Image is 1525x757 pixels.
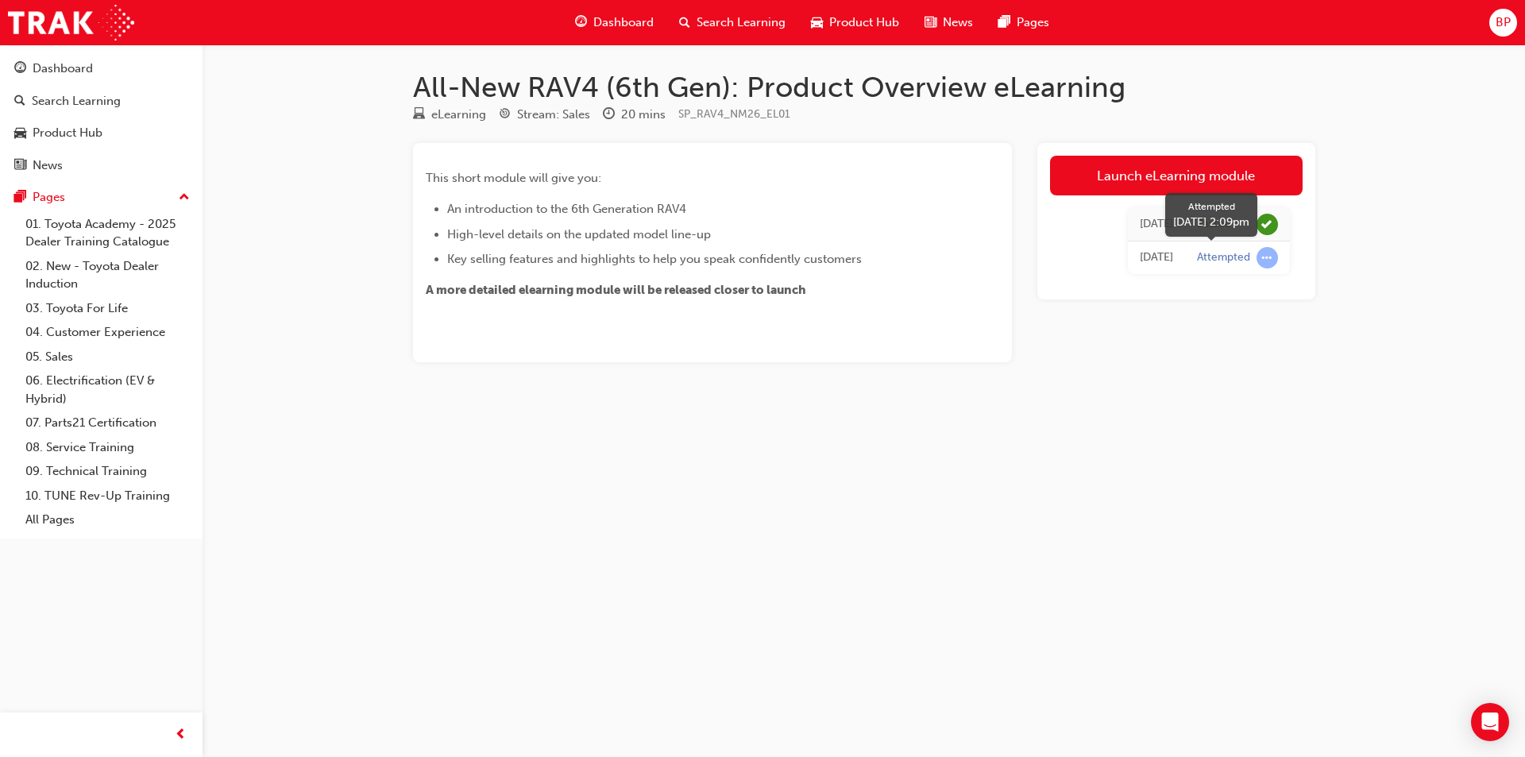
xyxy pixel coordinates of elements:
[798,6,912,39] a: car-iconProduct Hub
[499,108,511,122] span: target-icon
[8,5,134,41] img: Trak
[33,124,102,142] div: Product Hub
[575,13,587,33] span: guage-icon
[1257,214,1278,235] span: learningRecordVerb_PASS-icon
[413,70,1315,105] h1: All-New RAV4 (6th Gen): Product Overview eLearning
[14,62,26,76] span: guage-icon
[19,254,196,296] a: 02. New - Toyota Dealer Induction
[1173,214,1249,230] div: [DATE] 2:09pm
[19,369,196,411] a: 06. Electrification (EV & Hybrid)
[426,283,806,297] span: A more detailed elearning module will be released closer to launch
[6,51,196,183] button: DashboardSearch LearningProduct HubNews
[666,6,798,39] a: search-iconSearch Learning
[1017,14,1049,32] span: Pages
[998,13,1010,33] span: pages-icon
[562,6,666,39] a: guage-iconDashboard
[678,107,790,121] span: Learning resource code
[32,92,121,110] div: Search Learning
[33,188,65,207] div: Pages
[413,108,425,122] span: learningResourceType_ELEARNING-icon
[925,13,936,33] span: news-icon
[19,435,196,460] a: 08. Service Training
[19,320,196,345] a: 04. Customer Experience
[19,296,196,321] a: 03. Toyota For Life
[19,484,196,508] a: 10. TUNE Rev-Up Training
[679,13,690,33] span: search-icon
[499,105,590,125] div: Stream
[447,202,686,216] span: An introduction to the 6th Generation RAV4
[603,105,666,125] div: Duration
[19,212,196,254] a: 01. Toyota Academy - 2025 Dealer Training Catalogue
[179,187,190,208] span: up-icon
[517,106,590,124] div: Stream: Sales
[447,252,862,266] span: Key selling features and highlights to help you speak confidently customers
[431,106,486,124] div: eLearning
[6,183,196,212] button: Pages
[175,725,187,745] span: prev-icon
[593,14,654,32] span: Dashboard
[1140,249,1173,267] div: Thu Sep 18 2025 14:09:50 GMT+1000 (Australian Eastern Standard Time)
[943,14,973,32] span: News
[811,13,823,33] span: car-icon
[1489,9,1517,37] button: BP
[14,159,26,173] span: news-icon
[1197,250,1250,265] div: Attempted
[603,108,615,122] span: clock-icon
[426,171,601,185] span: This short module will give you:
[6,151,196,180] a: News
[6,118,196,148] a: Product Hub
[986,6,1062,39] a: pages-iconPages
[6,54,196,83] a: Dashboard
[1257,247,1278,268] span: learningRecordVerb_ATTEMPT-icon
[33,60,93,78] div: Dashboard
[19,345,196,369] a: 05. Sales
[33,156,63,175] div: News
[1496,14,1511,32] span: BP
[697,14,786,32] span: Search Learning
[14,95,25,109] span: search-icon
[14,191,26,205] span: pages-icon
[1471,703,1509,741] div: Open Intercom Messenger
[1173,199,1249,214] div: Attempted
[14,126,26,141] span: car-icon
[1050,156,1303,195] a: Launch eLearning module
[1140,215,1173,234] div: Thu Sep 18 2025 14:25:14 GMT+1000 (Australian Eastern Standard Time)
[19,411,196,435] a: 07. Parts21 Certification
[621,106,666,124] div: 20 mins
[413,105,486,125] div: Type
[912,6,986,39] a: news-iconNews
[829,14,899,32] span: Product Hub
[19,508,196,532] a: All Pages
[6,87,196,116] a: Search Learning
[447,227,711,241] span: High-level details on the updated model line-up
[19,459,196,484] a: 09. Technical Training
